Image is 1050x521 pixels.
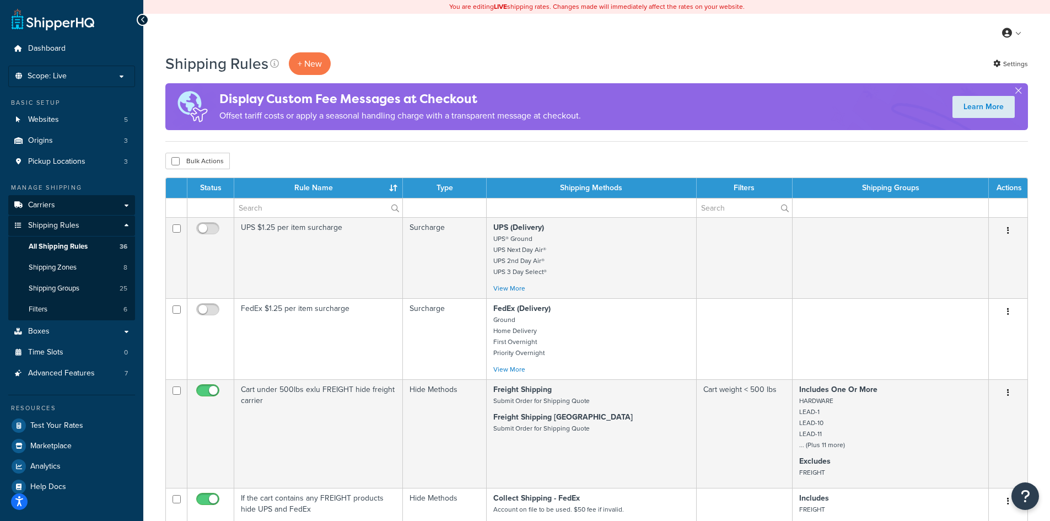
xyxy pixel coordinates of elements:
[28,221,79,230] span: Shipping Rules
[493,396,590,406] small: Submit Order for Shipping Quote
[8,342,135,363] li: Time Slots
[8,299,135,320] a: Filters 6
[165,83,219,130] img: duties-banner-06bc72dcb5fe05cb3f9472aba00be2ae8eb53ab6f0d8bb03d382ba314ac3c341.png
[8,216,135,236] a: Shipping Rules
[124,115,128,125] span: 5
[799,396,845,450] small: HARDWARE LEAD-1 LEAD-10 LEAD-11 ... (Plus 11 more)
[493,384,552,395] strong: Freight Shipping
[28,327,50,336] span: Boxes
[28,115,59,125] span: Websites
[124,136,128,146] span: 3
[493,234,547,277] small: UPS® Ground UPS Next Day Air® UPS 2nd Day Air® UPS 3 Day Select®
[494,2,507,12] b: LIVE
[989,178,1027,198] th: Actions
[799,468,825,477] small: FREIGHT
[28,348,63,357] span: Time Slots
[952,96,1015,118] a: Learn More
[124,157,128,166] span: 3
[8,98,135,108] div: Basic Setup
[234,298,403,379] td: FedEx $1.25 per item surcharge
[8,216,135,320] li: Shipping Rules
[493,411,633,423] strong: Freight Shipping [GEOGRAPHIC_DATA]
[697,379,793,488] td: Cart weight < 500 lbs
[8,436,135,456] a: Marketplace
[29,305,47,314] span: Filters
[165,153,230,169] button: Bulk Actions
[165,53,268,74] h1: Shipping Rules
[120,242,127,251] span: 36
[123,305,127,314] span: 6
[8,278,135,299] li: Shipping Groups
[8,257,135,278] li: Shipping Zones
[493,303,551,314] strong: FedEx (Delivery)
[30,442,72,451] span: Marketplace
[8,477,135,497] a: Help Docs
[29,284,79,293] span: Shipping Groups
[493,492,580,504] strong: Collect Shipping - FedEx
[799,504,825,514] small: FREIGHT
[8,110,135,130] li: Websites
[219,108,581,123] p: Offset tariff costs or apply a seasonal handling charge with a transparent message at checkout.
[234,178,403,198] th: Rule Name : activate to sort column ascending
[493,283,525,293] a: View More
[799,492,829,504] strong: Includes
[8,456,135,476] a: Analytics
[28,136,53,146] span: Origins
[28,201,55,210] span: Carriers
[493,222,544,233] strong: UPS (Delivery)
[8,321,135,342] a: Boxes
[8,110,135,130] a: Websites 5
[124,348,128,357] span: 0
[697,178,793,198] th: Filters
[8,152,135,172] a: Pickup Locations 3
[8,195,135,216] a: Carriers
[799,455,831,467] strong: Excludes
[493,504,624,514] small: Account on file to be used. $50 fee if invalid.
[8,152,135,172] li: Pickup Locations
[234,217,403,298] td: UPS $1.25 per item surcharge
[8,131,135,151] li: Origins
[8,257,135,278] a: Shipping Zones 8
[8,299,135,320] li: Filters
[493,315,545,358] small: Ground Home Delivery First Overnight Priority Overnight
[403,178,487,198] th: Type
[30,462,61,471] span: Analytics
[697,198,793,217] input: Search
[8,404,135,413] div: Resources
[799,384,877,395] strong: Includes One Or More
[8,363,135,384] a: Advanced Features 7
[289,52,331,75] p: + New
[125,369,128,378] span: 7
[403,298,487,379] td: Surcharge
[403,217,487,298] td: Surcharge
[28,72,67,81] span: Scope: Live
[29,242,88,251] span: All Shipping Rules
[219,90,581,108] h4: Display Custom Fee Messages at Checkout
[234,198,402,217] input: Search
[1011,482,1039,510] button: Open Resource Center
[30,421,83,431] span: Test Your Rates
[8,39,135,59] a: Dashboard
[8,131,135,151] a: Origins 3
[8,363,135,384] li: Advanced Features
[793,178,989,198] th: Shipping Groups
[8,237,135,257] a: All Shipping Rules 36
[493,423,590,433] small: Submit Order for Shipping Quote
[487,178,696,198] th: Shipping Methods
[12,8,94,30] a: ShipperHQ Home
[8,183,135,192] div: Manage Shipping
[28,157,85,166] span: Pickup Locations
[29,263,77,272] span: Shipping Zones
[8,416,135,436] a: Test Your Rates
[8,342,135,363] a: Time Slots 0
[234,379,403,488] td: Cart under 500lbs exlu FREIGHT hide freight carrier
[403,379,487,488] td: Hide Methods
[28,44,66,53] span: Dashboard
[120,284,127,293] span: 25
